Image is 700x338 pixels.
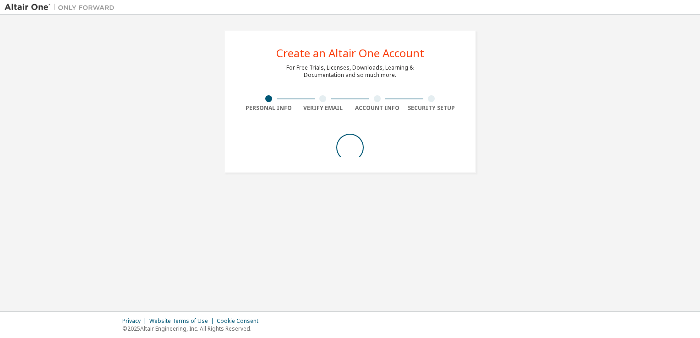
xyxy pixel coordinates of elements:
[122,317,149,325] div: Privacy
[122,325,264,333] p: © 2025 Altair Engineering, Inc. All Rights Reserved.
[149,317,217,325] div: Website Terms of Use
[5,3,119,12] img: Altair One
[217,317,264,325] div: Cookie Consent
[286,64,414,79] div: For Free Trials, Licenses, Downloads, Learning & Documentation and so much more.
[405,104,459,112] div: Security Setup
[241,104,296,112] div: Personal Info
[276,48,424,59] div: Create an Altair One Account
[350,104,405,112] div: Account Info
[296,104,350,112] div: Verify Email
